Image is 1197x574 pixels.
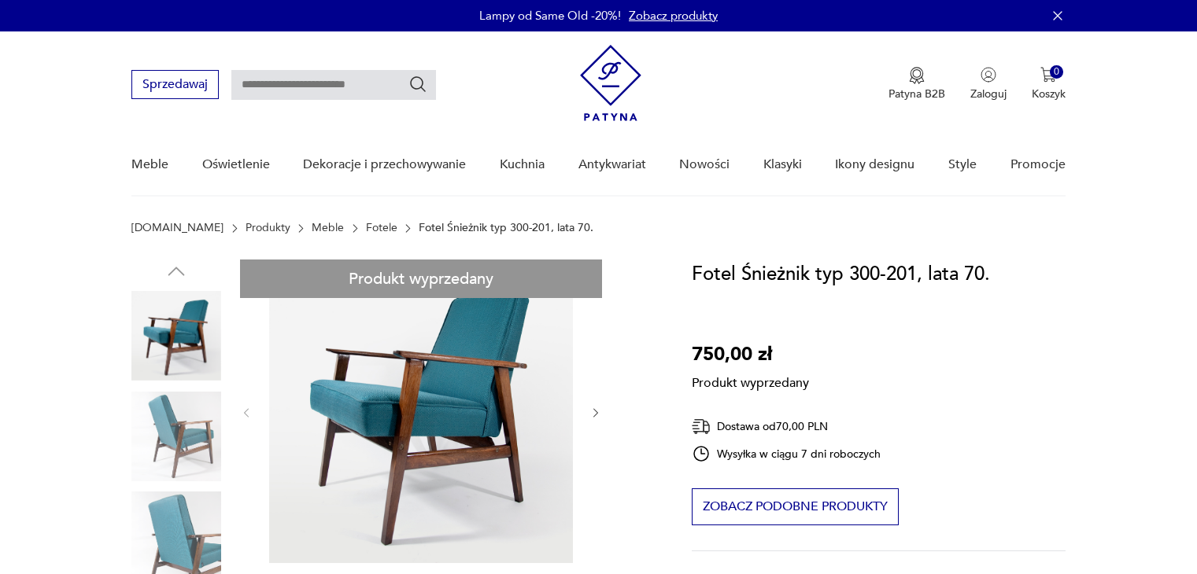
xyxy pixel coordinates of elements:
[479,8,621,24] p: Lampy od Same Old -20%!
[202,134,270,195] a: Oświetlenie
[763,134,802,195] a: Klasyki
[131,222,224,234] a: [DOMAIN_NAME]
[1050,65,1063,79] div: 0
[835,134,914,195] a: Ikony designu
[1010,134,1066,195] a: Promocje
[312,222,344,234] a: Meble
[981,67,996,83] img: Ikonka użytkownika
[692,417,711,436] img: Ikona dostawy
[578,134,646,195] a: Antykwariat
[889,86,945,101] p: Patyna B2B
[366,222,397,234] a: Fotele
[1032,86,1066,101] p: Koszyk
[1032,67,1066,101] button: 0Koszyk
[131,134,168,195] a: Meble
[889,67,945,101] button: Patyna B2B
[970,67,1007,101] button: Zaloguj
[303,134,466,195] a: Dekoracje i przechowywanie
[909,67,925,84] img: Ikona medalu
[500,134,545,195] a: Kuchnia
[629,8,718,24] a: Zobacz produkty
[131,70,219,99] button: Sprzedawaj
[408,75,427,94] button: Szukaj
[419,222,593,234] p: Fotel Śnieżnik typ 300-201, lata 70.
[692,370,809,392] p: Produkt wyprzedany
[889,67,945,101] a: Ikona medaluPatyna B2B
[692,417,881,436] div: Dostawa od 70,00 PLN
[692,340,809,370] p: 750,00 zł
[1040,67,1056,83] img: Ikona koszyka
[970,86,1007,101] p: Zaloguj
[246,222,290,234] a: Produkty
[580,45,641,121] img: Patyna - sklep z meblami i dekoracjami vintage
[692,259,990,289] h1: Fotel Śnieżnik typ 300-201, lata 70.
[692,444,881,463] div: Wysyłka w ciągu 7 dni roboczych
[948,134,977,195] a: Style
[692,488,899,525] button: Zobacz podobne produkty
[679,134,730,195] a: Nowości
[131,80,219,91] a: Sprzedawaj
